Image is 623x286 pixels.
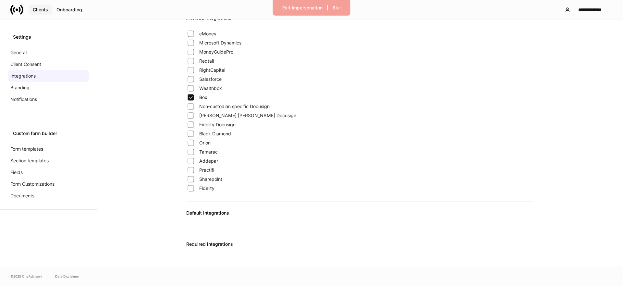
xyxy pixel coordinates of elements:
[52,5,86,15] button: Onboarding
[199,58,214,64] span: Redtail
[10,61,41,68] p: Client Consent
[186,15,534,29] div: Allowed integrations
[199,131,231,137] span: Black Diamond
[8,70,89,82] a: Integrations
[8,178,89,190] a: Form Customizations
[8,190,89,202] a: Documents
[29,5,52,15] button: Clients
[199,121,236,128] span: Fidelity Docusign
[199,158,218,164] span: Addepar
[10,193,34,199] p: Documents
[186,241,534,255] div: Required integrations
[8,143,89,155] a: Form templates
[199,67,225,73] span: RightCapital
[199,103,270,110] span: Non-custodian specific Docusign
[199,49,233,55] span: MoneyGuidePro
[13,130,84,137] div: Custom form builder
[278,3,327,13] button: Exit Impersonation
[10,146,43,152] p: Form templates
[199,185,214,192] span: Fidelity
[199,85,222,92] span: Wealthbox
[8,58,89,70] a: Client Consent
[10,157,49,164] p: Section templates
[199,40,241,46] span: Microsoft Dynamics
[56,7,82,12] div: Onboarding
[8,167,89,178] a: Fields
[10,274,42,279] span: © 2025 OneAdvisory
[8,82,89,93] a: Branding
[199,76,222,82] span: Salesforce
[55,274,79,279] a: Data Disclaimer
[199,31,216,37] span: eMoney
[199,149,218,155] span: Tamarac
[10,96,37,103] p: Notifications
[333,6,341,10] div: Blur
[13,34,84,40] div: Settings
[199,140,211,146] span: Orion
[8,47,89,58] a: General
[199,112,296,119] span: [PERSON_NAME] [PERSON_NAME] Docusign
[199,167,214,173] span: Practifi
[199,94,207,101] span: Box
[186,210,534,224] div: Default integrations
[10,169,23,176] p: Fields
[10,181,55,187] p: Form Customizations
[10,49,27,56] p: General
[33,7,48,12] div: Clients
[8,155,89,167] a: Section templates
[8,93,89,105] a: Notifications
[282,6,323,10] div: Exit Impersonation
[328,3,345,13] button: Blur
[10,73,36,79] p: Integrations
[199,176,222,182] span: Sharepoint
[10,84,30,91] p: Branding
